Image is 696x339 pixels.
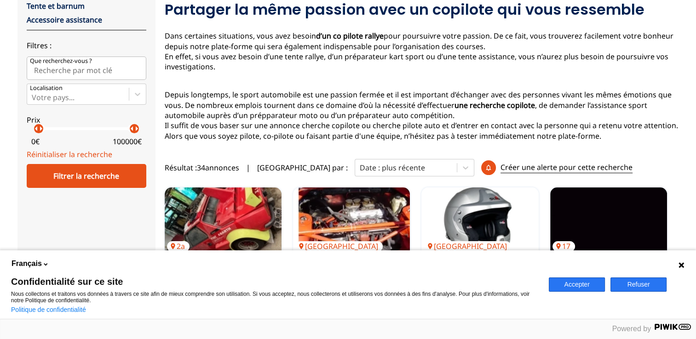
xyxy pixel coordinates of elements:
p: arrow_left [31,123,42,134]
span: Powered by [612,325,651,333]
a: Recherche copilote Rallye Monte-Carlo Historique [GEOGRAPHIC_DATA] [293,187,410,256]
a: Tente et barnum [27,1,85,11]
p: Dans certaines situations, vous avez besoin pour poursuivre votre passion. De ce fait, vous trouv... [165,31,679,72]
h2: Partager la même passion avec un copilote qui vous ressemble [165,0,679,19]
button: Refuser [610,277,667,292]
span: | [246,163,250,173]
p: [GEOGRAPHIC_DATA] [424,241,511,251]
p: 2a [167,241,190,251]
p: arrow_left [127,123,138,134]
p: arrow_right [35,123,46,134]
a: Location équipements FIA[GEOGRAPHIC_DATA] [421,187,538,256]
span: Confidentialité sur ce site [11,277,538,286]
p: 17 [552,241,575,251]
strong: d’un co pilote rallye [316,31,384,41]
img: Location équipements FIA [421,187,538,256]
button: Accepter [549,277,605,292]
p: Localisation [30,84,63,92]
p: Que recherchez-vous ? [30,57,92,65]
p: 0 € [31,136,40,147]
strong: une recherche copilote [454,100,535,110]
input: Votre pays... [32,93,34,102]
div: Filtrer la recherche [27,164,146,188]
p: [GEOGRAPHIC_DATA] [295,241,383,251]
a: Réinitialiser la recherche [27,149,112,159]
p: Filtres : [27,40,146,51]
p: Depuis longtemps, le sport automobile est une passion fermée et il est important d’échanger avec ... [165,79,679,141]
p: Nous collectons et traitons vos données à travers ce site afin de mieux comprendre son utilisatio... [11,291,538,304]
p: Prix [27,115,146,125]
img: Recherche copilote Rallye Monte-Carlo Historique [293,187,410,256]
p: 100000 € [113,136,142,147]
a: Recherche copilote monte-carlo2a [165,187,282,256]
p: arrow_right [131,123,142,134]
img: Recherche Co -Pilote [550,187,667,256]
a: Recherche Co -Pilote17 [550,187,667,256]
a: Politique de confidentialité [11,306,86,313]
p: Créer une alerte pour cette recherche [500,162,633,173]
input: Que recherchez-vous ? [27,56,146,79]
span: Français [12,259,42,269]
p: [GEOGRAPHIC_DATA] par : [257,163,348,173]
a: Accessoire assistance [27,15,102,25]
span: Résultat : 34 annonces [165,163,239,173]
img: Recherche copilote monte-carlo [165,187,282,256]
